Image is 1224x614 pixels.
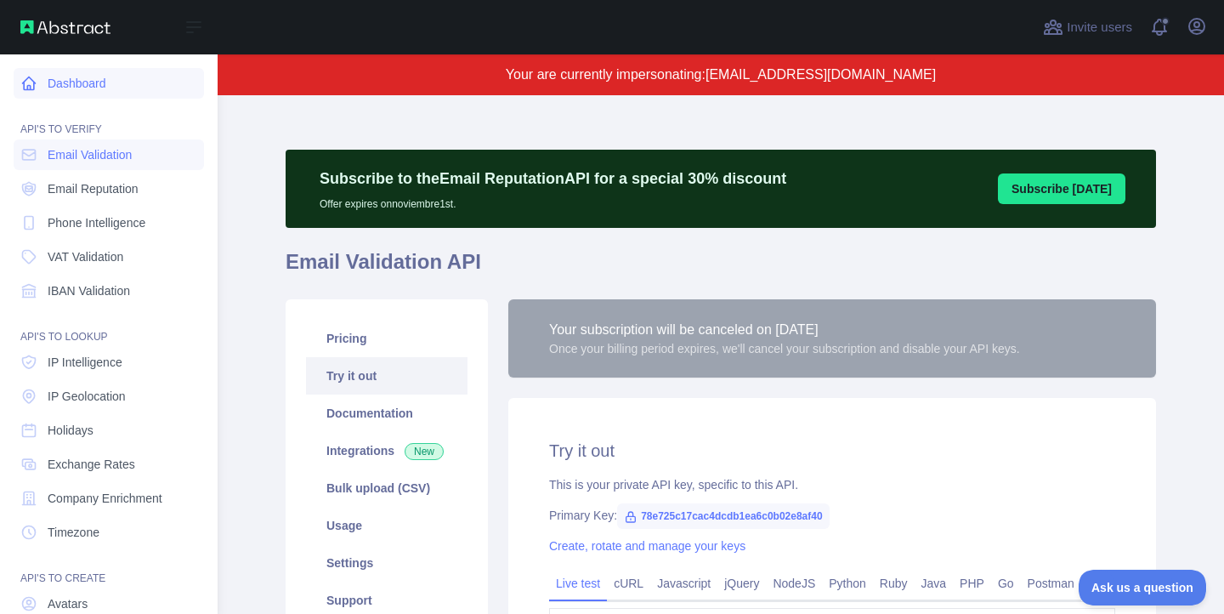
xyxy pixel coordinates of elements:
p: Subscribe to the Email Reputation API for a special 30 % discount [320,167,786,190]
a: Holidays [14,415,204,446]
a: Integrations New [306,432,467,469]
span: Phone Intelligence [48,214,145,231]
a: cURL [607,570,650,597]
h1: Email Validation API [286,248,1156,289]
span: Company Enrichment [48,490,162,507]
span: Email Reputation [48,180,139,197]
div: API'S TO LOOKUP [14,310,204,344]
p: Offer expires on noviembre 1st. [320,190,786,211]
button: Subscribe [DATE] [998,173,1125,204]
a: Javascript [650,570,717,597]
a: NodeJS [766,570,822,597]
a: Exchange Rates [14,449,204,480]
a: Settings [306,544,467,582]
div: API'S TO CREATE [14,551,204,585]
span: Exchange Rates [48,456,135,473]
span: 78e725c17cac4dcdb1ea6c0b02e8af40 [617,503,830,529]
a: Live test [549,570,607,597]
h2: Try it out [549,439,1115,463]
span: Timezone [48,524,99,541]
div: Your subscription will be canceled on [DATE] [549,320,1020,340]
a: jQuery [717,570,766,597]
a: IP Intelligence [14,347,204,378]
span: IP Intelligence [48,354,122,371]
span: Avatars [48,595,88,612]
div: API'S TO VERIFY [14,102,204,136]
iframe: Toggle Customer Support [1079,570,1207,605]
span: [EMAIL_ADDRESS][DOMAIN_NAME] [705,67,936,82]
span: Your are currently impersonating: [506,67,705,82]
div: Once your billing period expires, we'll cancel your subscription and disable your API keys. [549,340,1020,357]
a: Python [822,570,873,597]
a: Phone Intelligence [14,208,204,238]
a: Pricing [306,320,467,357]
a: IBAN Validation [14,276,204,306]
a: Dashboard [14,68,204,99]
span: VAT Validation [48,248,123,265]
a: Documentation [306,395,467,432]
img: Abstract API [20,20,110,34]
span: IP Geolocation [48,388,126,405]
span: Invite users [1067,18,1132,37]
a: Try it out [306,357,467,395]
a: Go [991,570,1021,597]
span: Holidays [48,422,93,439]
a: Postman [1021,570,1081,597]
a: Usage [306,507,467,544]
a: IP Geolocation [14,381,204,412]
div: Primary Key: [549,507,1115,524]
a: Ruby [873,570,915,597]
a: VAT Validation [14,242,204,272]
a: Bulk upload (CSV) [306,469,467,507]
span: Email Validation [48,146,132,163]
div: This is your private API key, specific to this API. [549,476,1115,493]
a: Email Validation [14,139,204,170]
a: Company Enrichment [14,483,204,514]
a: Create, rotate and manage your keys [549,539,745,553]
a: Email Reputation [14,173,204,204]
span: New [405,443,444,460]
a: Timezone [14,517,204,548]
a: Java [915,570,954,597]
button: Invite users [1040,14,1136,41]
span: IBAN Validation [48,282,130,299]
a: PHP [953,570,991,597]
